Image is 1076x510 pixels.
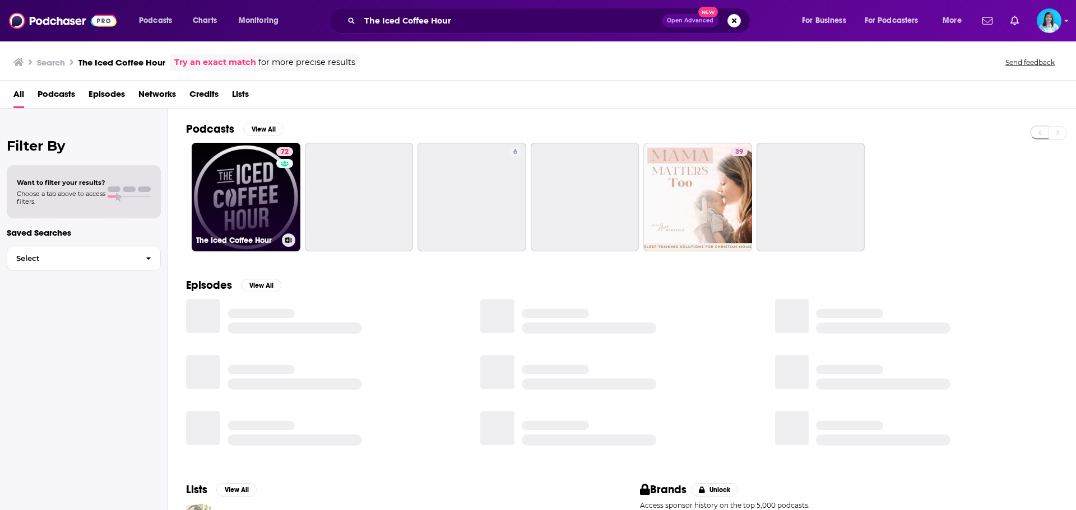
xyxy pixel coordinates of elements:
a: Episodes [89,85,125,108]
a: Try an exact match [174,56,256,69]
a: Networks [138,85,176,108]
a: Charts [185,12,224,30]
span: Monitoring [239,13,279,29]
span: New [698,7,718,17]
h2: Lists [186,483,207,497]
a: 39 [643,143,752,251]
h3: Search [37,57,65,68]
button: open menu [935,12,976,30]
button: View All [241,279,281,292]
a: ListsView All [186,483,257,497]
div: Search podcasts, credits, & more... [340,8,761,34]
p: Saved Searches [7,227,161,238]
a: Credits [189,85,219,108]
span: Logged in as ClarisseG [1037,8,1061,33]
button: open menu [857,12,935,30]
span: for more precise results [258,56,355,69]
a: All [13,85,24,108]
a: Show notifications dropdown [1006,11,1023,30]
h2: Episodes [186,278,232,292]
button: View All [243,123,284,136]
button: View All [216,483,257,497]
button: Show profile menu [1037,8,1061,33]
button: Send feedback [1002,58,1058,67]
a: 72 [276,147,293,156]
span: For Business [802,13,846,29]
span: Want to filter your results? [17,179,105,186]
a: Lists [232,85,249,108]
h3: The Iced Coffee Hour [196,236,277,245]
a: 6 [509,147,522,156]
a: 6 [418,143,526,251]
button: open menu [231,12,293,30]
span: 39 [735,147,743,158]
h2: Podcasts [186,122,234,136]
span: Select [7,255,137,262]
span: 6 [513,147,517,158]
input: Search podcasts, credits, & more... [360,12,662,30]
span: Podcasts [139,13,172,29]
span: Open Advanced [667,18,713,24]
h2: Filter By [7,138,161,154]
span: More [943,13,962,29]
a: EpisodesView All [186,278,281,292]
button: open menu [794,12,860,30]
a: Podcasts [38,85,75,108]
span: Choose a tab above to access filters. [17,190,105,205]
img: Podchaser - Follow, Share and Rate Podcasts [9,10,117,31]
a: 39 [731,147,748,156]
span: 72 [281,147,289,158]
p: Access sponsor history on the top 5,000 podcasts. [640,501,1058,509]
a: 72The Iced Coffee Hour [192,143,300,251]
span: For Podcasters [865,13,919,29]
h3: The Iced Coffee Hour [78,57,165,68]
button: Unlock [691,483,739,497]
a: PodcastsView All [186,122,284,136]
button: Select [7,246,161,271]
span: Charts [193,13,217,29]
button: Open AdvancedNew [662,14,718,27]
a: Show notifications dropdown [978,11,997,30]
button: open menu [131,12,187,30]
h2: Brands [640,483,687,497]
img: User Profile [1037,8,1061,33]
